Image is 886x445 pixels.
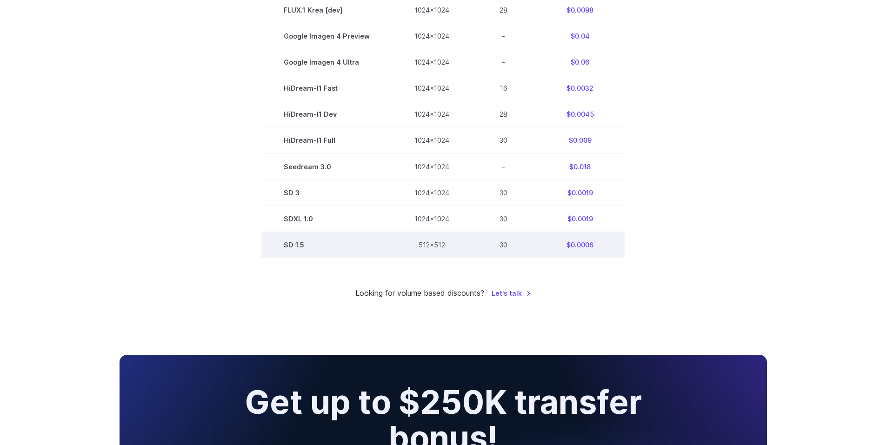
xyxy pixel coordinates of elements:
a: Let's talk [492,288,531,299]
td: $0.0019 [535,206,625,232]
td: SDXL 1.0 [261,206,392,232]
td: $0.0019 [535,179,625,206]
small: Looking for volume based discounts? [355,287,484,299]
td: $0.0045 [535,101,625,127]
td: 30 [472,179,535,206]
td: $0.009 [535,127,625,153]
td: Google Imagen 4 Preview [261,23,392,49]
td: 1024x1024 [392,23,472,49]
td: $0.0032 [535,75,625,101]
td: HiDream-I1 Full [261,127,392,153]
td: 30 [472,127,535,153]
td: $0.04 [535,23,625,49]
td: $0.06 [535,49,625,75]
td: 1024x1024 [392,179,472,206]
td: 1024x1024 [392,206,472,232]
td: 1024x1024 [392,101,472,127]
td: SD 3 [261,179,392,206]
td: 1024x1024 [392,49,472,75]
td: 1024x1024 [392,127,472,153]
td: 30 [472,206,535,232]
td: $0.018 [535,153,625,179]
td: 28 [472,101,535,127]
td: - [472,49,535,75]
td: Seedream 3.0 [261,153,392,179]
td: 512x512 [392,232,472,258]
td: $0.0006 [535,232,625,258]
td: 30 [472,232,535,258]
td: 1024x1024 [392,153,472,179]
td: HiDream-I1 Fast [261,75,392,101]
td: 1024x1024 [392,75,472,101]
td: - [472,153,535,179]
td: HiDream-I1 Dev [261,101,392,127]
td: SD 1.5 [261,232,392,258]
td: Google Imagen 4 Ultra [261,49,392,75]
td: 16 [472,75,535,101]
td: - [472,23,535,49]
